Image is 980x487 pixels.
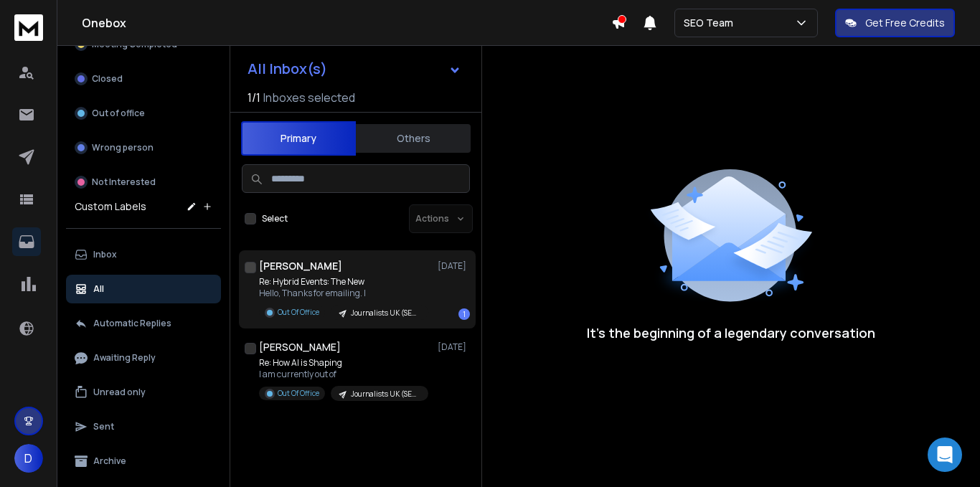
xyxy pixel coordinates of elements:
button: Primary [241,121,356,156]
p: Journalists UK (SEO ,P3) [351,308,420,318]
button: Not Interested [66,168,221,197]
p: Out Of Office [278,388,319,399]
p: Get Free Credits [865,16,945,30]
h3: Inboxes selected [263,89,355,106]
button: Awaiting Reply [66,344,221,372]
p: Wrong person [92,142,154,153]
button: Get Free Credits [835,9,955,37]
p: Out Of Office [278,307,319,318]
button: Inbox [66,240,221,269]
p: Automatic Replies [93,318,171,329]
p: SEO Team [684,16,739,30]
p: All [93,283,104,295]
p: Not Interested [92,176,156,188]
p: Hello, Thanks for emailing. I [259,288,428,299]
p: [DATE] [438,341,470,353]
button: D [14,444,43,473]
label: Select [262,213,288,224]
p: [DATE] [438,260,470,272]
span: 1 / 1 [248,89,260,106]
button: Unread only [66,378,221,407]
button: Out of office [66,99,221,128]
h3: Custom Labels [75,199,146,214]
div: 1 [458,308,470,320]
p: Awaiting Reply [93,352,156,364]
p: Journalists UK (SEO ,P1) [351,389,420,399]
h1: [PERSON_NAME] [259,259,342,273]
p: I am currently out of [259,369,428,380]
p: Re: How AI is Shaping [259,357,428,369]
h1: [PERSON_NAME] [259,340,341,354]
button: Wrong person [66,133,221,162]
h1: All Inbox(s) [248,62,327,76]
p: Unread only [93,387,146,398]
button: Closed [66,65,221,93]
button: Archive [66,447,221,476]
button: Automatic Replies [66,309,221,338]
p: Archive [93,455,126,467]
button: Others [356,123,471,154]
button: Sent [66,412,221,441]
button: All [66,275,221,303]
button: All Inbox(s) [236,55,473,83]
div: Open Intercom Messenger [928,438,962,472]
p: Inbox [93,249,117,260]
h1: Onebox [82,14,611,32]
img: logo [14,14,43,41]
p: Sent [93,421,114,432]
p: Closed [92,73,123,85]
p: Out of office [92,108,145,119]
p: Re: Hybrid Events: The New [259,276,428,288]
p: It’s the beginning of a legendary conversation [587,323,875,343]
